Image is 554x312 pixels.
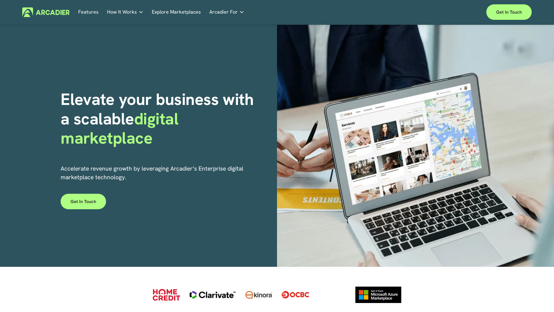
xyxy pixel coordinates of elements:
strong: Elevate your business with a scalable [61,89,258,129]
a: Explore Marketplaces [152,7,201,17]
span: Arcadier For [209,8,238,16]
span: How It Works [107,8,137,16]
p: Accelerate revenue growth by leveraging Arcadier’s Enterprise digital marketplace technology. [61,164,259,182]
a: folder dropdown [209,7,244,17]
a: Features [78,7,99,17]
a: Get in touch [486,4,532,20]
strong: digital marketplace [61,108,183,149]
a: folder dropdown [107,7,143,17]
img: Arcadier [22,7,70,17]
a: Get in touch [61,194,106,209]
